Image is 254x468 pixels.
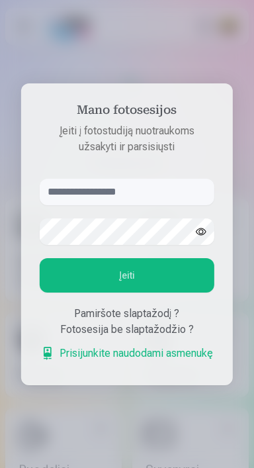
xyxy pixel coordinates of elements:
[40,123,214,155] p: Įeiti į fotostudiją nuotraukoms užsakyti ir parsisiųsti
[41,346,213,361] a: Prisijunkite naudodami asmenukę
[40,258,214,293] button: Įeiti
[40,306,214,322] div: Pamiršote slaptažodį ?
[40,102,214,123] h4: Mano fotosesijos
[40,322,214,338] div: Fotosesija be slaptažodžio ?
